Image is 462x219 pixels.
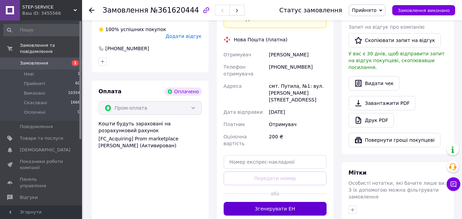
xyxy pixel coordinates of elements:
[20,194,38,201] span: Відгуки
[348,24,424,30] span: Запит на відгук про компанію
[348,33,441,47] button: Скопіювати запит на відгук
[20,176,63,189] span: Панель управління
[267,131,328,150] div: 200 ₴
[232,36,289,43] div: Нова Пошта (платна)
[20,42,82,55] span: Замовлення та повідомлення
[22,4,74,10] span: STEP-SERVICE
[78,71,80,77] span: 1
[24,100,47,106] span: Скасовані
[348,96,415,110] a: Завантажити PDF
[267,49,328,61] div: [PERSON_NAME]
[24,71,34,77] span: Нові
[348,113,394,127] a: Друк PDF
[98,88,121,95] span: Оплата
[352,8,377,13] span: Прийнято
[267,80,328,106] div: смт. Путила, №1: вул. [PERSON_NAME][STREET_ADDRESS]
[224,83,242,89] span: Адреса
[89,7,94,14] div: Повернутися назад
[20,135,63,141] span: Товари та послуги
[348,76,399,91] button: Видати чек
[68,90,80,96] span: 10354
[98,120,202,149] div: Кошти будуть зараховані на розрахунковий рахунок
[224,202,327,216] button: Згенерувати ЕН
[267,61,328,80] div: [PHONE_NUMBER]
[348,169,367,176] span: Мітки
[398,8,450,13] span: Замовлення виконано
[348,133,440,147] button: Повернути гроші покупцеві
[98,135,202,149] div: [FC_Acquiring] Prom marketplace [PERSON_NAME] (Активирован)
[24,81,45,87] span: Прийняті
[267,106,328,118] div: [DATE]
[24,90,45,96] span: Виконані
[103,6,148,14] span: Замовлення
[348,180,446,200] span: Особисті нотатки, які бачите лише ви. З їх допомогою можна фільтрувати замовлення
[24,109,45,115] span: Оплачені
[267,118,328,131] div: Отримувач
[20,60,48,66] span: Замовлення
[3,24,81,36] input: Пошук
[105,27,119,32] span: 100%
[98,26,166,33] div: успішних покупок
[78,109,80,115] span: 0
[75,81,80,87] span: 60
[70,100,80,106] span: 1666
[279,7,342,14] div: Статус замовлення
[224,134,247,146] span: Оціночна вартість
[166,33,201,39] span: Додати відгук
[20,124,53,130] span: Повідомлення
[224,155,327,169] input: Номер експрес-накладної
[224,52,251,57] span: Отримувач
[224,122,245,127] span: Платник
[22,10,82,16] div: Ваш ID: 3455566
[348,51,445,70] span: У вас є 30 днів, щоб відправити запит на відгук покупцеві, скопіювавши посилання.
[164,87,201,96] div: Оплачено
[20,147,70,153] span: [DEMOGRAPHIC_DATA]
[224,109,263,115] span: Дата відправки
[447,177,460,191] button: Чат з покупцем
[105,45,150,52] div: [PHONE_NUMBER]
[392,5,455,15] button: Замовлення виконано
[150,6,199,14] span: №361620444
[270,190,280,197] span: або
[20,159,63,171] span: Показники роботи компанії
[224,64,253,77] span: Телефон отримувача
[72,60,79,66] span: 1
